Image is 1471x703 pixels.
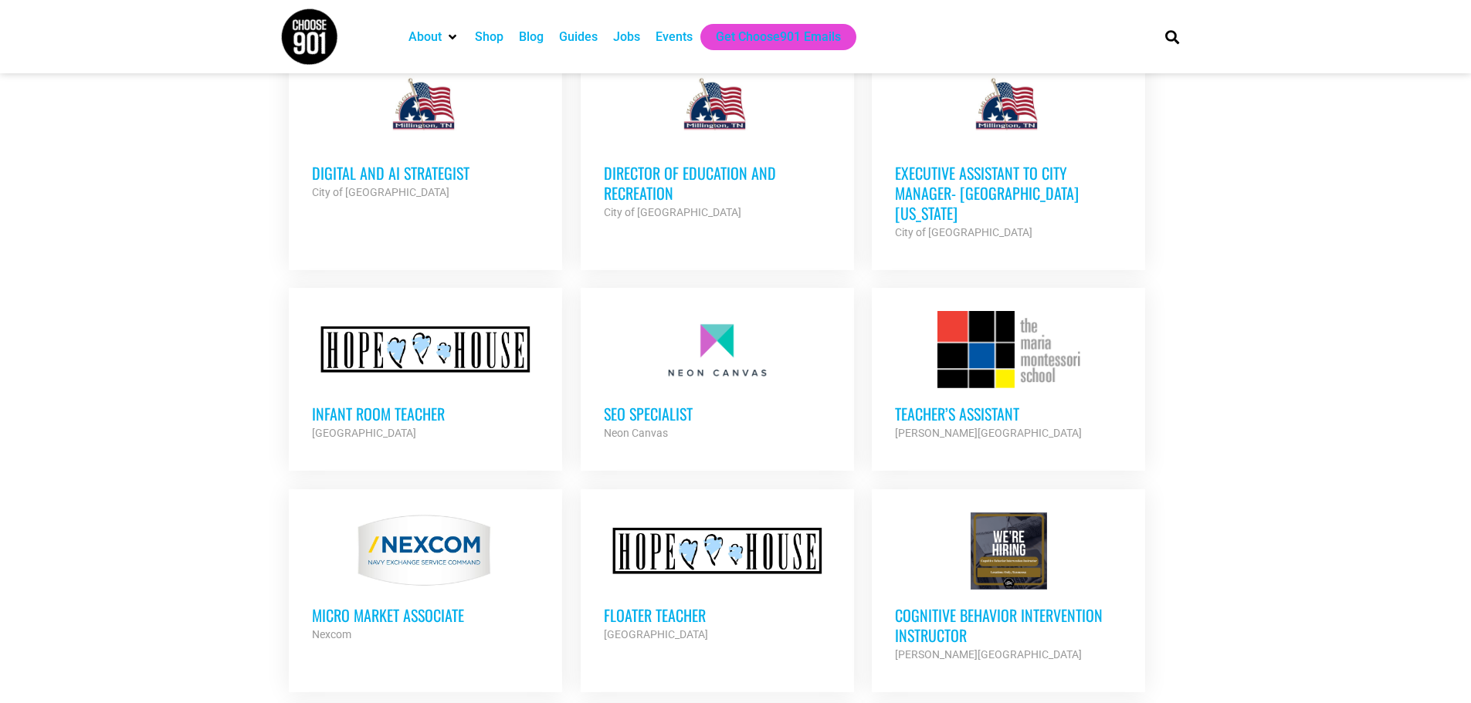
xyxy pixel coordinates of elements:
[872,288,1145,465] a: Teacher’s Assistant [PERSON_NAME][GEOGRAPHIC_DATA]
[289,47,562,225] a: Digital and AI Strategist City of [GEOGRAPHIC_DATA]
[401,24,1139,50] nav: Main nav
[312,186,449,198] strong: City of [GEOGRAPHIC_DATA]
[895,226,1032,238] strong: City of [GEOGRAPHIC_DATA]
[312,605,539,625] h3: Micro Market Associate
[559,28,598,46] a: Guides
[408,28,442,46] a: About
[312,404,539,424] h3: Infant Room Teacher
[895,163,1122,223] h3: Executive Assistant to City Manager- [GEOGRAPHIC_DATA] [US_STATE]
[656,28,693,46] a: Events
[716,28,841,46] a: Get Choose901 Emails
[895,404,1122,424] h3: Teacher’s Assistant
[581,489,854,667] a: Floater Teacher [GEOGRAPHIC_DATA]
[895,605,1122,645] h3: Cognitive Behavior Intervention Instructor
[289,288,562,465] a: Infant Room Teacher [GEOGRAPHIC_DATA]
[289,489,562,667] a: Micro Market Associate Nexcom
[519,28,544,46] a: Blog
[1159,24,1185,49] div: Search
[312,628,351,640] strong: Nexcom
[895,427,1082,439] strong: [PERSON_NAME][GEOGRAPHIC_DATA]
[604,404,831,424] h3: SEO Specialist
[604,206,741,218] strong: City of [GEOGRAPHIC_DATA]
[872,47,1145,265] a: Executive Assistant to City Manager- [GEOGRAPHIC_DATA] [US_STATE] City of [GEOGRAPHIC_DATA]
[401,24,467,50] div: About
[604,427,668,439] strong: Neon Canvas
[604,163,831,203] h3: Director of Education and Recreation
[312,163,539,183] h3: Digital and AI Strategist
[872,489,1145,687] a: Cognitive Behavior Intervention Instructor [PERSON_NAME][GEOGRAPHIC_DATA]
[312,427,416,439] strong: [GEOGRAPHIC_DATA]
[613,28,640,46] a: Jobs
[581,288,854,465] a: SEO Specialist Neon Canvas
[475,28,503,46] a: Shop
[581,47,854,245] a: Director of Education and Recreation City of [GEOGRAPHIC_DATA]
[604,628,708,640] strong: [GEOGRAPHIC_DATA]
[895,648,1082,661] strong: [PERSON_NAME][GEOGRAPHIC_DATA]
[604,605,831,625] h3: Floater Teacher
